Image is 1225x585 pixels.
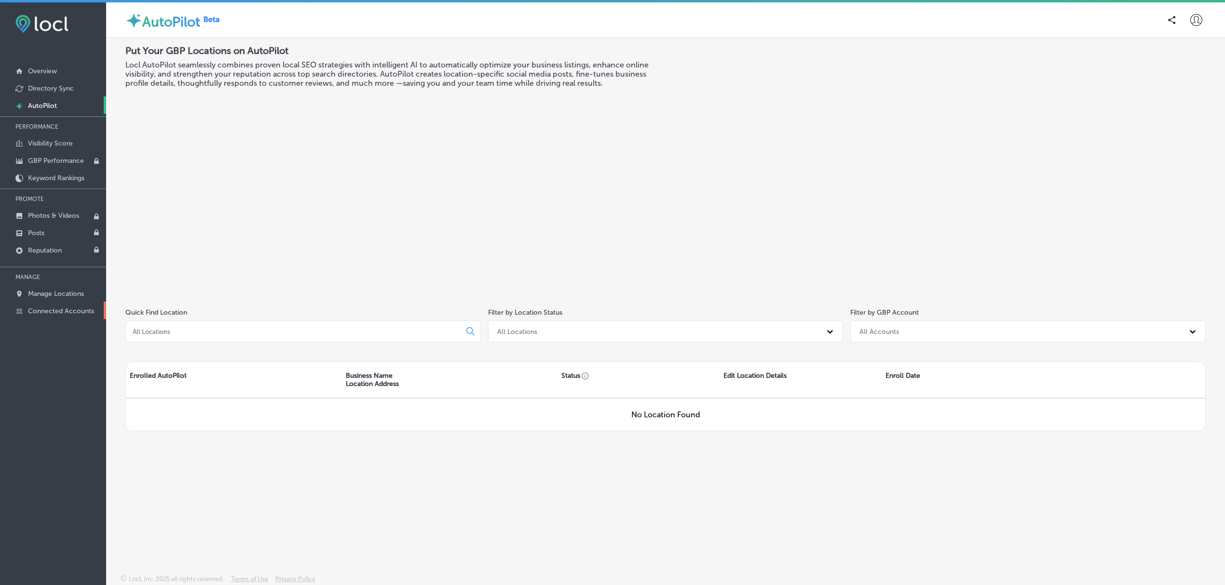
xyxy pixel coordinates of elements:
[28,307,94,315] p: Connected Accounts
[28,84,74,93] p: Directory Sync
[850,308,919,317] label: Filter by GBP Account
[129,575,224,583] p: Locl, Inc. 2025 all rights reserved.
[28,246,62,254] p: Reputation
[15,15,68,33] img: fda3e92497d09a02dc62c9cd864e3231.png
[126,362,342,398] div: Enrolled AutoPilot
[774,45,1206,287] iframe: Locl: AutoPilot Overview
[28,229,44,237] p: Posts
[28,290,84,298] p: Manage Locations
[497,327,537,335] div: All Locations
[488,308,562,317] label: Filter by Location Status
[125,60,666,88] h3: Locl AutoPilot seamlessly combines proven local SEO strategies with intelligent AI to automatical...
[28,139,73,147] p: Visibility Score
[859,327,899,335] div: All Accounts
[200,14,223,24] img: Beta
[720,362,882,398] div: Edit Location Details
[28,174,84,182] p: Keyword Rankings
[342,362,558,398] div: Business Name Location Address
[125,12,142,29] img: autopilot-icon
[28,67,57,75] p: Overview
[28,157,84,165] p: GBP Performance
[132,327,459,336] input: All Locations
[558,362,720,398] div: Status
[28,212,79,220] p: Photos & Videos
[126,398,1205,431] div: No Location Found
[125,308,187,317] label: Quick Find Location
[882,362,1044,398] div: Enroll Date
[142,14,200,30] label: AutoPilot
[125,45,666,56] h2: Put Your GBP Locations on AutoPilot
[28,102,57,110] p: AutoPilot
